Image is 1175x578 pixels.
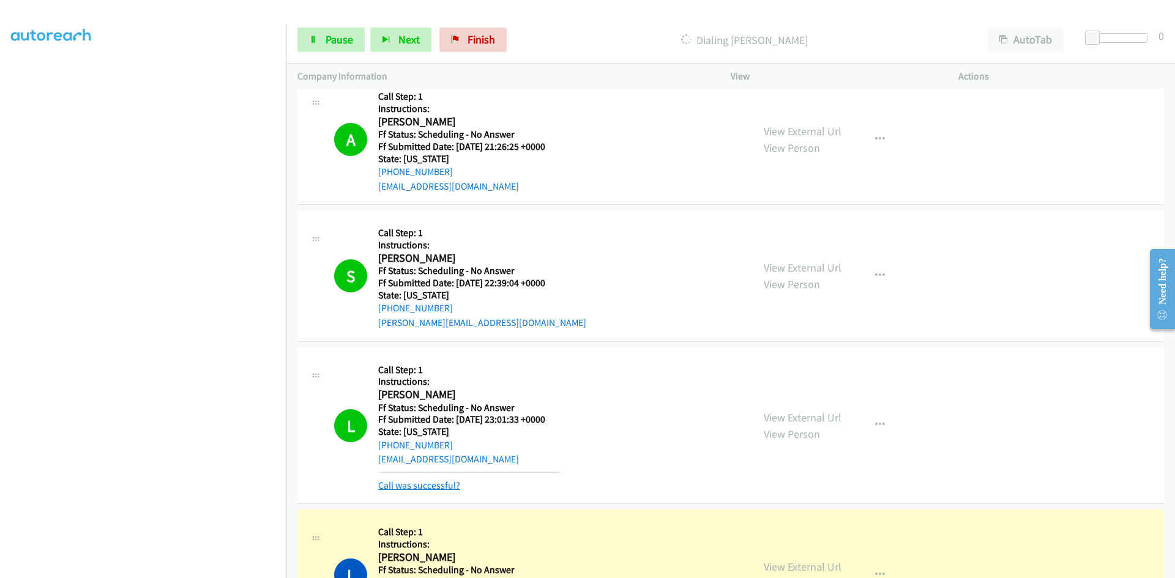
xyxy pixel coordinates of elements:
[378,277,586,289] h5: Ff Submitted Date: [DATE] 22:39:04 +0000
[764,427,820,441] a: View Person
[378,364,561,376] h5: Call Step: 1
[378,265,586,277] h5: Ff Status: Scheduling - No Answer
[764,261,841,275] a: View External Url
[988,28,1064,52] button: AutoTab
[334,259,367,292] h1: S
[1140,240,1175,338] iframe: Resource Center
[378,402,561,414] h5: Ff Status: Scheduling - No Answer
[378,480,460,491] a: Call was successful?
[764,410,841,424] a: View External Url
[764,277,820,291] a: View Person
[378,426,561,438] h5: State: [US_STATE]
[297,69,709,84] p: Company Information
[378,91,561,103] h5: Call Step: 1
[378,128,561,141] h5: Ff Status: Scheduling - No Answer
[378,115,561,129] h2: [PERSON_NAME]
[378,141,561,153] h5: Ff Submitted Date: [DATE] 21:26:25 +0000
[1091,33,1147,43] div: Delay between calls (in seconds)
[378,564,561,576] h5: Ff Status: Scheduling - No Answer
[334,409,367,442] h1: L
[378,289,586,302] h5: State: [US_STATE]
[731,69,936,84] p: View
[378,153,561,165] h5: State: [US_STATE]
[378,302,453,314] a: [PHONE_NUMBER]
[370,28,431,52] button: Next
[764,560,841,574] a: View External Url
[378,317,586,328] a: [PERSON_NAME][EMAIL_ADDRESS][DOMAIN_NAME]
[398,32,420,46] span: Next
[297,28,365,52] a: Pause
[378,166,453,177] a: [PHONE_NUMBER]
[764,141,820,155] a: View Person
[378,413,561,426] h5: Ff Submitted Date: [DATE] 23:01:33 +0000
[334,123,367,156] h1: A
[378,388,561,402] h2: [PERSON_NAME]
[378,376,561,388] h5: Instructions:
[378,251,561,265] h2: [PERSON_NAME]
[958,69,1164,84] p: Actions
[378,227,586,239] h5: Call Step: 1
[378,526,561,538] h5: Call Step: 1
[326,32,353,46] span: Pause
[378,453,519,465] a: [EMAIL_ADDRESS][DOMAIN_NAME]
[378,538,561,550] h5: Instructions:
[378,439,453,451] a: [PHONE_NUMBER]
[378,103,561,115] h5: Instructions:
[1158,28,1164,44] div: 0
[468,32,495,46] span: Finish
[439,28,507,52] a: Finish
[764,124,841,138] a: View External Url
[378,180,519,192] a: [EMAIL_ADDRESS][DOMAIN_NAME]
[378,550,561,565] h2: [PERSON_NAME]
[523,32,966,48] p: Dialing [PERSON_NAME]
[378,239,586,251] h5: Instructions:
